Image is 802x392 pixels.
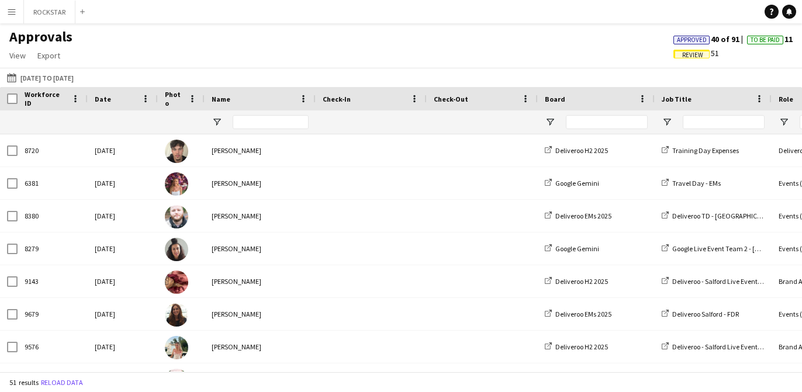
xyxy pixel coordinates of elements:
[662,146,739,155] a: Training Day Expenses
[555,244,599,253] span: Google Gemini
[212,95,230,103] span: Name
[662,277,770,286] a: Deliveroo - Salford Live Event SBA
[5,48,30,63] a: View
[205,265,316,297] div: [PERSON_NAME]
[18,298,88,330] div: 9679
[88,200,158,232] div: [DATE]
[555,179,599,188] span: Google Gemini
[205,298,316,330] div: [PERSON_NAME]
[555,310,611,318] span: Deliveroo EMs 2025
[672,211,779,220] span: Deliveroo TD - [GEOGRAPHIC_DATA]
[566,115,648,129] input: Board Filter Input
[165,172,188,196] img: Kimberley Rice
[18,265,88,297] div: 9143
[212,117,222,127] button: Open Filter Menu
[33,48,65,63] a: Export
[751,36,780,44] span: To Be Paid
[545,310,611,318] a: Deliveroo EMs 2025
[555,211,611,220] span: Deliveroo EMs 2025
[18,233,88,265] div: 8279
[9,50,26,61] span: View
[545,95,565,103] span: Board
[18,331,88,363] div: 9576
[18,134,88,166] div: 8720
[662,342,770,351] a: Deliveroo - Salford Live Event SBA
[5,71,76,85] button: [DATE] to [DATE]
[677,36,707,44] span: Approved
[555,277,608,286] span: Deliveroo H2 2025
[165,205,188,228] img: Jonny Maddox
[165,90,184,107] span: Photo
[683,115,765,129] input: Job Title Filter Input
[88,331,158,363] div: [DATE]
[233,115,309,129] input: Name Filter Input
[88,265,158,297] div: [DATE]
[545,244,599,253] a: Google Gemini
[88,134,158,166] div: [DATE]
[672,342,770,351] span: Deliveroo - Salford Live Event SBA
[672,179,721,188] span: Travel Day - EMs
[545,342,608,351] a: Deliveroo H2 2025
[88,298,158,330] div: [DATE]
[165,270,188,294] img: Rebecca Awoudor
[165,369,188,392] img: Jonny Maddox
[672,310,739,318] span: Deliveroo Salford - FDR
[434,95,468,103] span: Check-Out
[662,211,779,220] a: Deliveroo TD - [GEOGRAPHIC_DATA]
[555,146,608,155] span: Deliveroo H2 2025
[205,134,316,166] div: [PERSON_NAME]
[545,179,599,188] a: Google Gemini
[165,140,188,163] img: Peter Mason
[323,95,351,103] span: Check-In
[18,167,88,199] div: 6381
[205,200,316,232] div: [PERSON_NAME]
[779,117,789,127] button: Open Filter Menu
[747,34,793,44] span: 11
[673,48,719,58] span: 51
[88,233,158,265] div: [DATE]
[682,51,703,59] span: Review
[24,1,75,23] button: ROCKSTAR
[205,331,316,363] div: [PERSON_NAME]
[165,336,188,359] img: Lola Mellows
[95,95,111,103] span: Date
[662,179,721,188] a: Travel Day - EMs
[673,34,747,44] span: 40 of 91
[39,376,85,389] button: Reload data
[25,90,67,107] span: Workforce ID
[662,117,672,127] button: Open Filter Menu
[165,238,188,261] img: Mia Jumpp
[662,95,692,103] span: Job Title
[545,277,608,286] a: Deliveroo H2 2025
[555,342,608,351] span: Deliveroo H2 2025
[545,211,611,220] a: Deliveroo EMs 2025
[165,303,188,327] img: Tracey Stocking
[672,277,770,286] span: Deliveroo - Salford Live Event SBA
[545,117,555,127] button: Open Filter Menu
[18,200,88,232] div: 8380
[779,95,793,103] span: Role
[672,146,739,155] span: Training Day Expenses
[662,310,739,318] a: Deliveroo Salford - FDR
[88,167,158,199] div: [DATE]
[37,50,60,61] span: Export
[205,233,316,265] div: [PERSON_NAME]
[205,167,316,199] div: [PERSON_NAME]
[545,146,608,155] a: Deliveroo H2 2025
